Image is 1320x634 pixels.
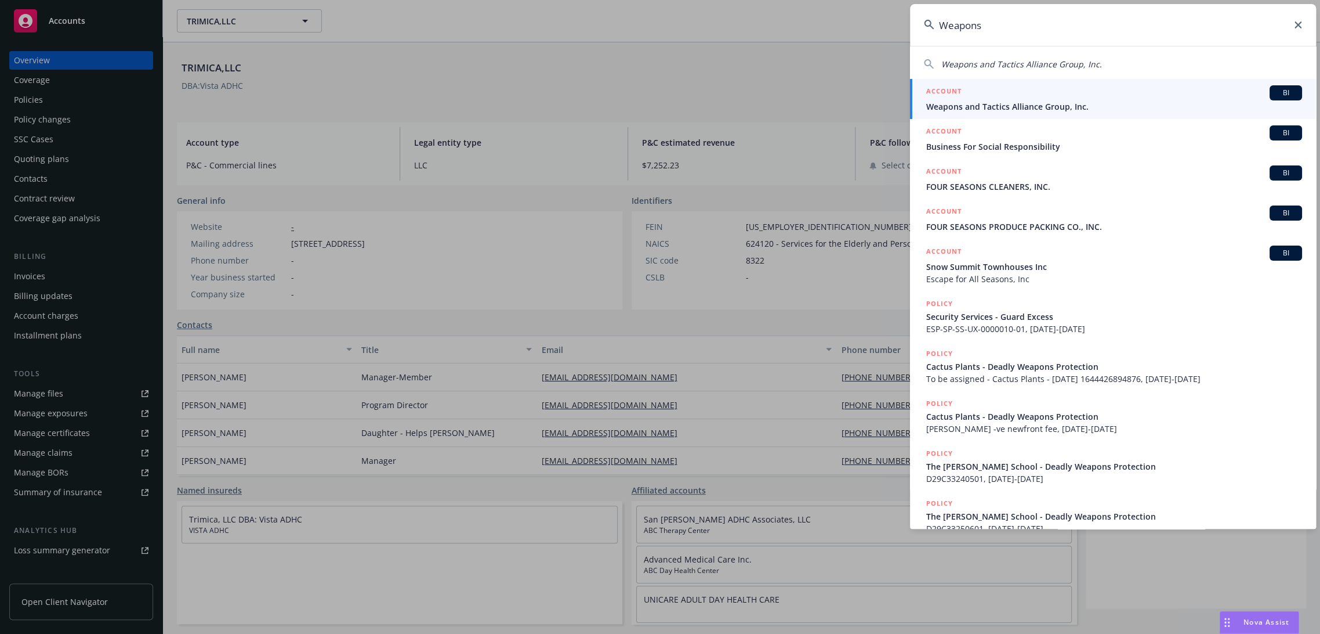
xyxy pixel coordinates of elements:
a: ACCOUNTBIFOUR SEASONS CLEANERS, INC. [910,159,1316,199]
span: Escape for All Seasons, Inc [926,273,1302,285]
h5: ACCOUNT [926,246,962,260]
span: Cactus Plants - Deadly Weapons Protection [926,361,1302,373]
button: Nova Assist [1219,611,1299,634]
h5: ACCOUNT [926,85,962,99]
h5: POLICY [926,348,953,359]
a: ACCOUNTBIFOUR SEASONS PRODUCE PACKING CO., INC. [910,199,1316,239]
span: The [PERSON_NAME] School - Deadly Weapons Protection [926,510,1302,523]
a: POLICYCactus Plants - Deadly Weapons Protection[PERSON_NAME] -ve newfront fee, [DATE]-[DATE] [910,391,1316,441]
h5: POLICY [926,298,953,309]
input: Search... [910,4,1316,46]
a: ACCOUNTBIBusiness For Social Responsibility [910,119,1316,159]
div: Drag to move [1220,611,1234,633]
h5: POLICY [926,448,953,459]
span: BI [1274,168,1297,178]
a: POLICYThe [PERSON_NAME] School - Deadly Weapons ProtectionD29C33240501, [DATE]-[DATE] [910,441,1316,491]
span: BI [1274,248,1297,258]
h5: POLICY [926,398,953,409]
span: BI [1274,88,1297,98]
span: The [PERSON_NAME] School - Deadly Weapons Protection [926,460,1302,473]
h5: ACCOUNT [926,125,962,139]
span: FOUR SEASONS CLEANERS, INC. [926,181,1302,193]
a: ACCOUNTBIWeapons and Tactics Alliance Group, Inc. [910,79,1316,119]
span: FOUR SEASONS PRODUCE PACKING CO., INC. [926,221,1302,233]
span: Weapons and Tactics Alliance Group, Inc. [941,59,1102,70]
span: BI [1274,128,1297,138]
a: POLICYThe [PERSON_NAME] School - Deadly Weapons ProtectionD29C33250601, [DATE]-[DATE] [910,491,1316,541]
span: To be assigned - Cactus Plants - [DATE] 1644426894876, [DATE]-[DATE] [926,373,1302,385]
span: Cactus Plants - Deadly Weapons Protection [926,410,1302,423]
h5: ACCOUNT [926,206,962,219]
span: Weapons and Tactics Alliance Group, Inc. [926,100,1302,113]
a: ACCOUNTBISnow Summit Townhouses IncEscape for All Seasons, Inc [910,239,1316,291]
span: D29C33240501, [DATE]-[DATE] [926,473,1302,485]
span: BI [1274,208,1297,218]
span: Snow Summit Townhouses Inc [926,261,1302,273]
h5: ACCOUNT [926,165,962,179]
a: POLICYCactus Plants - Deadly Weapons ProtectionTo be assigned - Cactus Plants - [DATE] 1644426894... [910,341,1316,391]
span: Business For Social Responsibility [926,141,1302,153]
span: ESP-SP-SS-UX-0000010-01, [DATE]-[DATE] [926,323,1302,335]
a: POLICYSecurity Services - Guard ExcessESP-SP-SS-UX-0000010-01, [DATE]-[DATE] [910,291,1316,341]
span: [PERSON_NAME] -ve newfront fee, [DATE]-[DATE] [926,423,1302,435]
span: D29C33250601, [DATE]-[DATE] [926,523,1302,535]
span: Nova Assist [1243,617,1289,627]
span: Security Services - Guard Excess [926,311,1302,323]
h5: POLICY [926,498,953,509]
